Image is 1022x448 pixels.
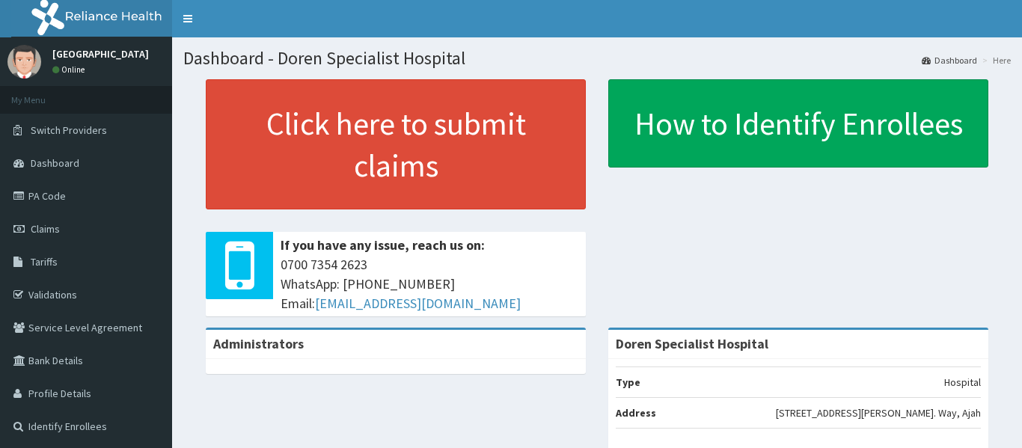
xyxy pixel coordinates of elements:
b: If you have any issue, reach us on: [281,236,485,254]
a: Click here to submit claims [206,79,586,209]
a: [EMAIL_ADDRESS][DOMAIN_NAME] [315,295,521,312]
span: 0700 7354 2623 WhatsApp: [PHONE_NUMBER] Email: [281,255,578,313]
a: Online [52,64,88,75]
img: User Image [7,45,41,79]
strong: Doren Specialist Hospital [616,335,768,352]
a: Dashboard [922,54,977,67]
b: Address [616,406,656,420]
span: Dashboard [31,156,79,170]
span: Tariffs [31,255,58,269]
p: [GEOGRAPHIC_DATA] [52,49,149,59]
li: Here [979,54,1011,67]
h1: Dashboard - Doren Specialist Hospital [183,49,1011,68]
span: Claims [31,222,60,236]
span: Switch Providers [31,123,107,137]
b: Administrators [213,335,304,352]
b: Type [616,375,640,389]
p: Hospital [944,375,981,390]
a: How to Identify Enrollees [608,79,988,168]
p: [STREET_ADDRESS][PERSON_NAME]. Way, Ajah [776,405,981,420]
